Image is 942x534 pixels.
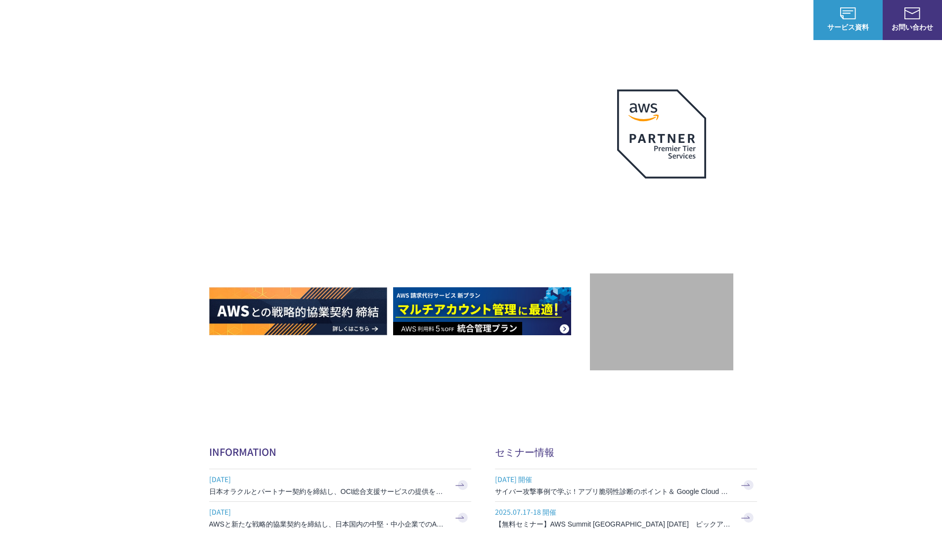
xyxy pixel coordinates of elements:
[15,8,185,32] a: AWS総合支援サービス C-Chorus NHN テコラスAWS総合支援サービス
[114,9,185,30] span: NHN テコラス AWS総合支援サービス
[572,15,651,25] p: 業種別ソリューション
[495,469,757,501] a: [DATE] 開催 サイバー攻撃事例で学ぶ！アプリ脆弱性診断のポイント＆ Google Cloud セキュリティ対策
[495,504,732,519] span: 2025.07.17-18 開催
[904,7,920,19] img: お問い合わせ
[471,15,495,25] p: 強み
[840,7,856,19] img: AWS総合支援サービス C-Chorus サービス資料
[209,472,447,487] span: [DATE]
[209,504,447,519] span: [DATE]
[495,519,732,529] h3: 【無料セミナー】AWS Summit [GEOGRAPHIC_DATA] [DATE] ピックアップセッション
[209,502,471,534] a: [DATE] AWSと新たな戦略的協業契約を締結し、日本国内の中堅・中小企業でのAWS活用を加速
[393,287,571,335] img: AWS請求代行サービス 統合管理プラン
[209,519,447,529] h3: AWSと新たな戦略的協業契約を締結し、日本国内の中堅・中小企業でのAWS活用を加速
[209,445,471,459] h2: INFORMATION
[515,15,552,25] p: サービス
[209,287,387,335] img: AWSとの戦略的協業契約 締結
[776,15,804,25] a: ログイン
[495,472,732,487] span: [DATE] 開催
[209,163,590,258] h1: AWS ジャーニーの 成功を実現
[650,190,673,205] em: AWS
[617,89,706,178] img: AWSプレミアティアサービスパートナー
[883,22,942,32] span: お問い合わせ
[495,502,757,534] a: 2025.07.17-18 開催 【無料セミナー】AWS Summit [GEOGRAPHIC_DATA] [DATE] ピックアップセッション
[605,190,718,228] p: 最上位プレミアティア サービスパートナー
[209,487,447,496] h3: 日本オラクルとパートナー契約を締結し、OCI総合支援サービスの提供を開始
[495,445,757,459] h2: セミナー情報
[495,487,732,496] h3: サイバー攻撃事例で学ぶ！アプリ脆弱性診断のポイント＆ Google Cloud セキュリティ対策
[671,15,699,25] a: 導入事例
[610,288,714,360] img: 契約件数
[813,22,883,32] span: サービス資料
[718,15,756,25] p: ナレッジ
[209,469,471,501] a: [DATE] 日本オラクルとパートナー契約を締結し、OCI総合支援サービスの提供を開始
[209,109,590,153] p: AWSの導入からコスト削減、 構成・運用の最適化からデータ活用まで 規模や業種業態を問わない マネージドサービスで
